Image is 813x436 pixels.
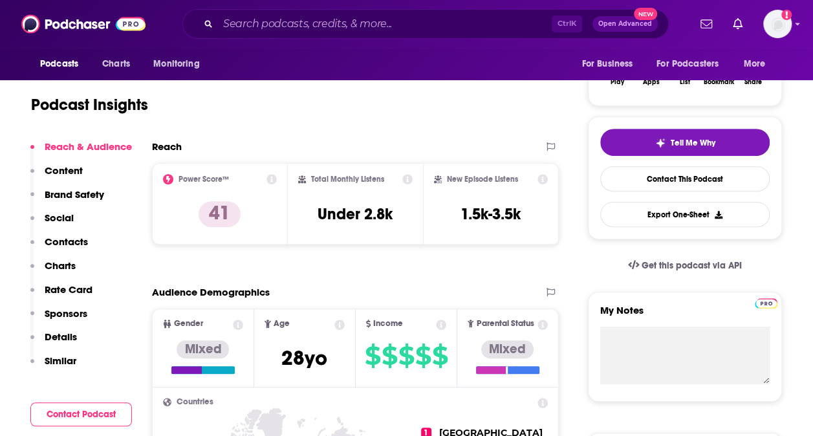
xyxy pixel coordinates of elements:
[373,320,403,328] span: Income
[671,138,715,148] span: Tell Me Why
[30,235,88,259] button: Contacts
[174,320,203,328] span: Gender
[642,260,742,271] span: Get this podcast via API
[634,8,657,20] span: New
[600,304,770,327] label: My Notes
[643,78,660,86] div: Apps
[398,345,413,366] span: $
[45,283,92,296] p: Rate Card
[431,345,447,366] span: $
[611,78,624,86] div: Play
[31,95,148,114] h1: Podcast Insights
[600,202,770,227] button: Export One-Sheet
[45,307,87,320] p: Sponsors
[381,345,396,366] span: $
[30,307,87,331] button: Sponsors
[572,52,649,76] button: open menu
[364,345,380,366] span: $
[648,52,737,76] button: open menu
[30,331,77,354] button: Details
[45,354,76,367] p: Similar
[755,298,777,309] img: Podchaser Pro
[30,164,83,188] button: Content
[30,188,104,212] button: Brand Safety
[680,78,690,86] div: List
[153,55,199,73] span: Monitoring
[728,13,748,35] a: Show notifications dropdown
[781,10,792,20] svg: Add a profile image
[40,55,78,73] span: Podcasts
[655,138,666,148] img: tell me why sparkle
[45,140,132,153] p: Reach & Audience
[31,52,95,76] button: open menu
[218,14,552,34] input: Search podcasts, credits, & more...
[600,129,770,156] button: tell me why sparkleTell Me Why
[274,320,290,328] span: Age
[30,212,74,235] button: Social
[30,402,132,426] button: Contact Podcast
[152,286,270,298] h2: Audience Demographics
[704,78,734,86] div: Bookmark
[695,13,717,35] a: Show notifications dropdown
[744,78,761,86] div: Share
[45,235,88,248] p: Contacts
[763,10,792,38] img: User Profile
[144,52,216,76] button: open menu
[45,331,77,343] p: Details
[552,16,582,32] span: Ctrl K
[94,52,138,76] a: Charts
[656,55,719,73] span: For Podcasters
[182,9,669,39] div: Search podcasts, credits, & more...
[177,340,229,358] div: Mixed
[45,188,104,201] p: Brand Safety
[45,259,76,272] p: Charts
[476,320,534,328] span: Parental Status
[744,55,766,73] span: More
[45,164,83,177] p: Content
[30,140,132,164] button: Reach & Audience
[763,10,792,38] button: Show profile menu
[311,175,384,184] h2: Total Monthly Listens
[30,259,76,283] button: Charts
[481,340,534,358] div: Mixed
[755,296,777,309] a: Pro website
[600,166,770,191] a: Contact This Podcast
[199,201,241,227] p: 41
[763,10,792,38] span: Logged in as Morgan16
[177,398,213,406] span: Countries
[415,345,430,366] span: $
[735,52,782,76] button: open menu
[179,175,229,184] h2: Power Score™
[152,140,182,153] h2: Reach
[318,204,393,224] h3: Under 2.8k
[447,175,518,184] h2: New Episode Listens
[618,250,752,281] a: Get this podcast via API
[592,16,658,32] button: Open AdvancedNew
[598,21,652,27] span: Open Advanced
[45,212,74,224] p: Social
[581,55,633,73] span: For Business
[30,283,92,307] button: Rate Card
[281,345,327,371] span: 28 yo
[21,12,146,36] img: Podchaser - Follow, Share and Rate Podcasts
[102,55,130,73] span: Charts
[30,354,76,378] button: Similar
[461,204,521,224] h3: 1.5k-3.5k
